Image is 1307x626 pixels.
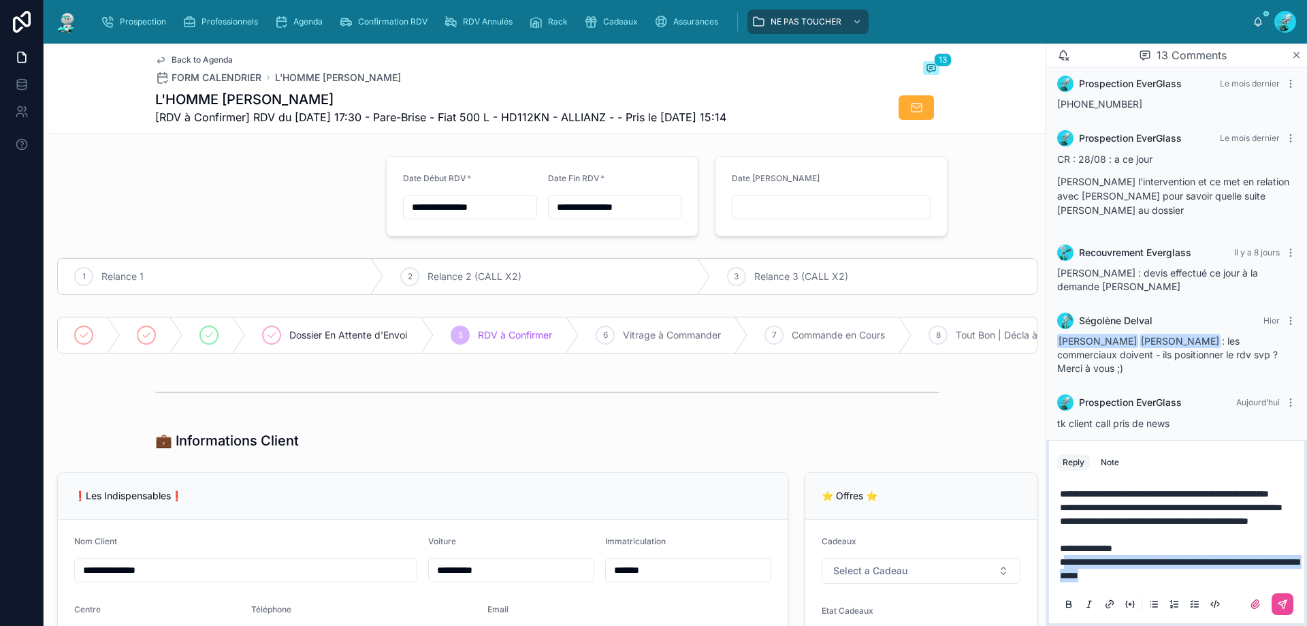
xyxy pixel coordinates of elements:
a: Cadeaux [580,10,647,34]
span: 13 Comments [1157,47,1227,63]
span: Immatriculation [605,536,666,546]
span: [PERSON_NAME] [1140,334,1221,348]
span: Dossier En Attente d'Envoi [289,328,407,342]
span: Centre [74,604,101,614]
h1: L'HOMME [PERSON_NAME] [155,90,726,109]
span: Etat Cadeaux [822,606,873,616]
button: 13 [923,61,939,78]
span: RDV à Confirmer [478,328,552,342]
span: Prospection EverGlass [1079,77,1182,91]
span: Nom Client [74,536,117,546]
span: Back to Agenda [172,54,233,65]
span: Assurances [673,16,718,27]
p: je passe a clem client ok [1057,439,1296,453]
span: 13 [934,53,952,67]
span: Email [487,604,509,614]
a: L'HOMME [PERSON_NAME] [275,71,401,84]
a: NE PAS TOUCHER [747,10,869,34]
button: Reply [1057,454,1090,471]
span: ⭐ Offres ⭐ [822,490,877,501]
span: Rack [548,16,568,27]
span: Date Fin RDV [548,173,600,183]
span: Agenda [293,16,323,27]
span: 5 [458,330,463,341]
span: Tout Bon | Décla à [GEOGRAPHIC_DATA] [956,328,1137,342]
span: Confirmation RDV [358,16,427,27]
a: Prospection [97,10,176,34]
a: RDV Annulés [440,10,522,34]
span: Aujourd’hui [1236,397,1280,407]
span: 1 [82,271,86,282]
button: Select Button [822,558,1020,584]
span: 3 [734,271,739,282]
span: 6 [603,330,608,341]
span: Relance 2 (CALL X2) [427,270,521,283]
span: NE PAS TOUCHER [771,16,841,27]
span: Cadeaux [822,536,856,546]
span: Prospection EverGlass [1079,396,1182,409]
span: Voiture [428,536,456,546]
span: ❗Les Indispensables❗ [74,490,182,501]
span: Vitrage à Commander [623,328,721,342]
span: Le mois dernier [1220,78,1280,89]
span: [RDV à Confirmer] RDV du [DATE] 17:30 - Pare-Brise - Fiat 500 L - HD112KN - ALLIANZ - - Pris le [... [155,109,726,125]
span: Date Début RDV [403,173,466,183]
span: Relance 3 (CALL X2) [754,270,848,283]
span: [PERSON_NAME] : devis effectué ce jour à la demande [PERSON_NAME] [1057,267,1258,292]
span: Ségolène Delval [1079,314,1152,328]
a: Agenda [270,10,332,34]
span: Select a Cadeau [833,564,907,578]
span: Recouvrement Everglass [1079,246,1191,260]
p: [PERSON_NAME] l'intervention et ce met en relation avec [PERSON_NAME] pour savoir quelle suite [P... [1057,174,1296,217]
div: scrollable content [90,7,1253,37]
span: Le mois dernier [1220,133,1280,143]
a: Rack [525,10,577,34]
span: Professionnels [201,16,258,27]
span: Relance 1 [101,270,144,283]
a: Assurances [650,10,728,34]
span: [PHONE_NUMBER] [1057,98,1142,110]
span: Prospection EverGlass [1079,131,1182,145]
span: 2 [408,271,413,282]
a: Confirmation RDV [335,10,437,34]
span: Prospection [120,16,166,27]
span: Hier [1263,315,1280,326]
span: Téléphone [251,604,291,614]
a: FORM CALENDRIER [155,71,261,84]
button: Note [1095,454,1125,471]
h1: 💼 Informations Client [155,431,299,450]
div: Note [1101,457,1119,468]
span: [PERSON_NAME] [1057,334,1138,348]
p: tk client call pris de news [1057,416,1296,431]
span: FORM CALENDRIER [172,71,261,84]
span: RDV Annulés [463,16,513,27]
span: Il y a 8 jours [1234,247,1280,257]
img: App logo [54,11,79,33]
span: 8 [936,330,941,341]
span: Cadeaux [603,16,638,27]
p: CR : 28/08 : a ce jour [1057,152,1296,166]
a: Professionnels [178,10,268,34]
span: 7 [772,330,777,341]
a: Back to Agenda [155,54,233,65]
span: Commande en Cours [792,328,885,342]
span: Date [PERSON_NAME] [732,173,820,183]
span: : les commerciaux doivent - ils positionner le rdv svp ? Merci à vous ;) [1057,335,1278,374]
